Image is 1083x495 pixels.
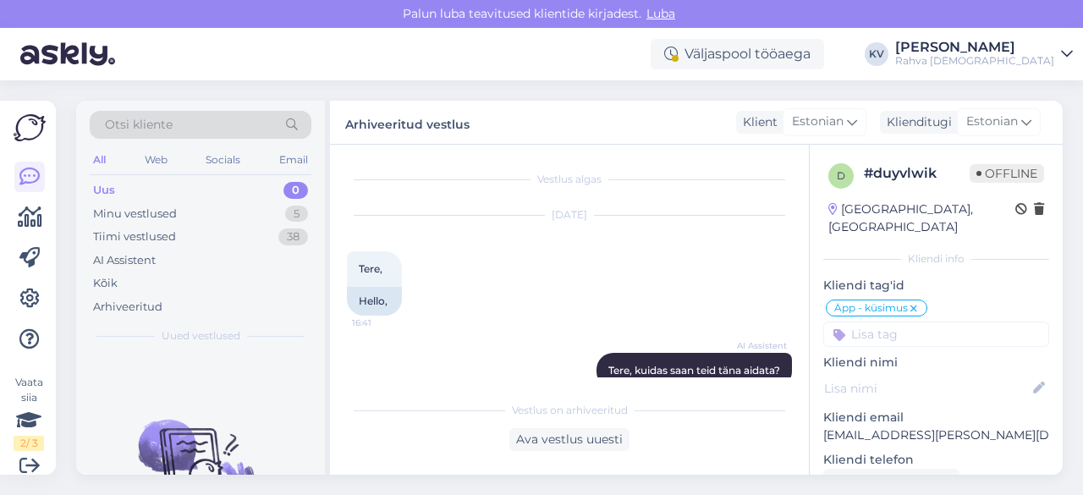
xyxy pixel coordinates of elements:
[93,206,177,223] div: Minu vestlused
[14,114,46,141] img: Askly Logo
[895,41,1073,68] a: [PERSON_NAME]Rahva [DEMOGRAPHIC_DATA]
[641,6,680,21] span: Luba
[895,54,1054,68] div: Rahva [DEMOGRAPHIC_DATA]
[162,328,240,344] span: Uued vestlused
[723,339,787,352] span: AI Assistent
[824,379,1030,398] input: Lisa nimi
[828,201,1015,236] div: [GEOGRAPHIC_DATA], [GEOGRAPHIC_DATA]
[202,149,244,171] div: Socials
[823,322,1049,347] input: Lisa tag
[651,39,824,69] div: Väljaspool tööaega
[512,403,628,418] span: Vestlus on arhiveeritud
[736,113,778,131] div: Klient
[93,299,162,316] div: Arhiveeritud
[141,149,171,171] div: Web
[970,164,1044,183] span: Offline
[823,251,1049,267] div: Kliendi info
[823,409,1049,426] p: Kliendi email
[347,172,792,187] div: Vestlus algas
[864,163,970,184] div: # duyvlwik
[837,169,845,182] span: d
[93,228,176,245] div: Tiimi vestlused
[865,42,888,66] div: KV
[608,364,780,377] span: Tere, kuidas saan teid täna aidata?
[966,113,1018,131] span: Estonian
[14,436,44,451] div: 2 / 3
[823,277,1049,294] p: Kliendi tag'id
[278,228,308,245] div: 38
[93,275,118,292] div: Kõik
[880,113,952,131] div: Klienditugi
[14,375,44,451] div: Vaata siia
[823,469,959,492] div: Küsi telefoninumbrit
[276,149,311,171] div: Email
[90,149,109,171] div: All
[347,207,792,223] div: [DATE]
[823,354,1049,371] p: Kliendi nimi
[105,116,173,134] span: Otsi kliente
[93,182,115,199] div: Uus
[93,252,156,269] div: AI Assistent
[834,303,908,313] span: Äpp - küsimus
[352,316,415,329] span: 16:41
[345,111,470,134] label: Arhiveeritud vestlus
[509,428,629,451] div: Ava vestlus uuesti
[792,113,844,131] span: Estonian
[823,426,1049,444] p: [EMAIL_ADDRESS][PERSON_NAME][DOMAIN_NAME]
[823,451,1049,469] p: Kliendi telefon
[347,287,402,316] div: Hello,
[283,182,308,199] div: 0
[285,206,308,223] div: 5
[359,262,382,275] span: Tere,
[895,41,1054,54] div: [PERSON_NAME]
